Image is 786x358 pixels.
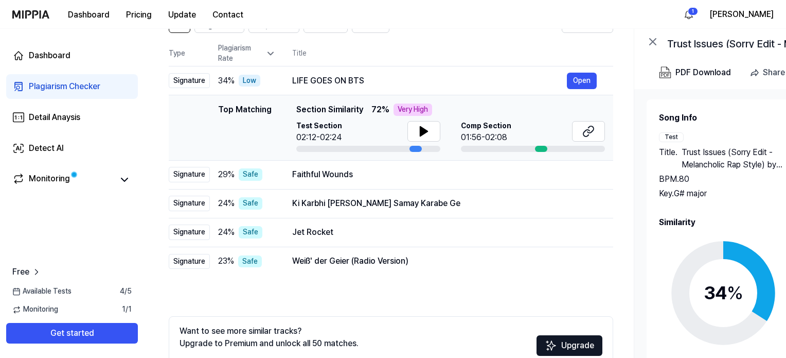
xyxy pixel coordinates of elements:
[12,286,72,297] span: Available Tests
[461,121,511,131] span: Comp Section
[292,255,597,267] div: Weiß' der Geier (Radio Version)
[169,73,210,89] div: Signature
[122,304,132,315] span: 1 / 1
[160,5,204,25] button: Update
[29,142,64,155] div: Detect AI
[659,146,677,171] span: Title .
[6,74,138,99] a: Plagiarism Checker
[727,282,743,304] span: %
[239,168,262,181] div: Safe
[218,168,235,181] span: 29 %
[218,43,276,63] div: Plagiarism Rate
[296,104,363,116] span: Section Similarity
[29,80,100,93] div: Plagiarism Checker
[675,66,731,79] div: PDF Download
[537,344,602,354] a: SparklesUpgrade
[545,339,557,352] img: Sparkles
[6,43,138,68] a: Dashboard
[169,225,210,240] div: Signature
[169,196,210,211] div: Signature
[12,266,42,278] a: Free
[6,105,138,130] a: Detail Anaysis
[296,131,342,144] div: 02:12-02:24
[659,66,671,79] img: PDF Download
[683,8,695,21] img: 알림
[239,226,262,238] div: Safe
[296,121,342,131] span: Test Section
[763,66,785,79] div: Share
[567,73,597,89] button: Open
[118,5,160,25] button: Pricing
[659,132,684,142] div: Test
[688,7,698,15] div: 1
[6,136,138,161] a: Detect AI
[218,104,272,152] div: Top Matching
[169,254,210,269] div: Signature
[371,104,389,116] span: 72 %
[218,75,235,87] span: 34 %
[12,266,29,278] span: Free
[239,75,260,87] div: Low
[29,111,80,124] div: Detail Anaysis
[12,173,113,187] a: Monitoring
[292,197,597,210] div: Ki Karbhi [PERSON_NAME] Samay Karabe Ge
[120,286,132,297] span: 4 / 5
[394,104,432,116] div: Very High
[292,41,613,66] th: Title
[169,41,210,66] th: Type
[461,131,511,144] div: 01:56-02:08
[218,197,235,210] span: 24 %
[204,5,252,25] button: Contact
[239,197,262,210] div: Safe
[292,168,597,181] div: Faithful Wounds
[169,167,210,182] div: Signature
[238,255,262,268] div: Safe
[657,62,733,83] button: PDF Download
[709,8,774,21] button: [PERSON_NAME]
[160,1,204,29] a: Update
[292,75,567,87] div: LIFE GOES ON BTS
[180,325,359,350] div: Want to see more similar tracks? Upgrade to Premium and unlock all 50 matches.
[12,304,58,315] span: Monitoring
[29,173,70,187] div: Monitoring
[218,226,235,238] span: 24 %
[704,279,743,307] div: 34
[681,6,697,23] button: 알림1
[60,5,118,25] button: Dashboard
[537,335,602,356] button: Upgrade
[12,10,49,19] img: logo
[292,226,597,238] div: Jet Rocket
[29,49,70,62] div: Dashboard
[6,323,138,344] button: Get started
[218,255,234,267] span: 23 %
